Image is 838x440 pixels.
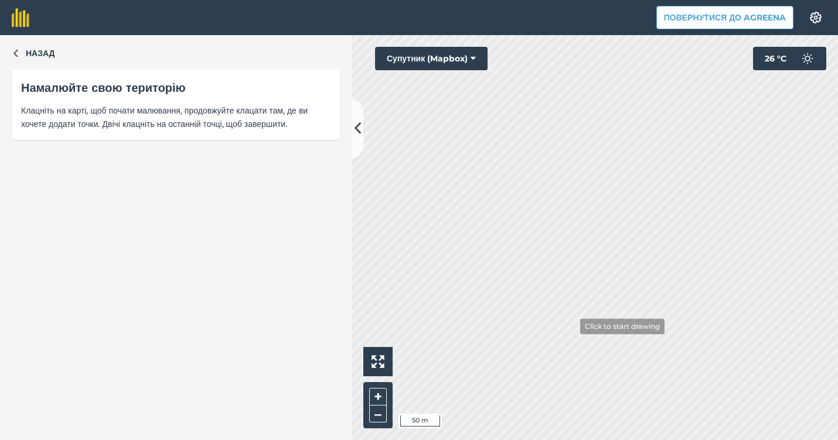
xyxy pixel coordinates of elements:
[796,47,819,70] img: svg+xml;base64,PD94bWwgdmVyc2lvbj0iMS4wIiBlbmNvZGluZz0idXRmLTgiPz4KPCEtLSBHZW5lcmF0b3I6IEFkb2JlIE...
[375,47,488,70] button: Супутник (Mapbox)
[21,78,331,97] div: Намалюйте свою територію
[369,405,387,422] button: –
[580,318,665,334] div: Click to start drawing
[26,47,55,60] span: Назад
[656,6,793,29] button: Повернутися до Agreena
[21,104,331,130] span: Клацніть на карті, щоб почати малювання, продовжуйте клацати там, де ви хочете додати точки. Двіч...
[12,8,29,27] img: fieldmargin Логотип
[372,355,384,368] img: Four arrows, one pointing top left, one top right, one bottom right and the last bottom left
[809,12,823,23] img: A cog icon
[369,388,387,405] button: +
[753,47,826,70] button: 26 °C
[765,47,786,70] span: 26 ° C
[12,47,55,60] button: Назад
